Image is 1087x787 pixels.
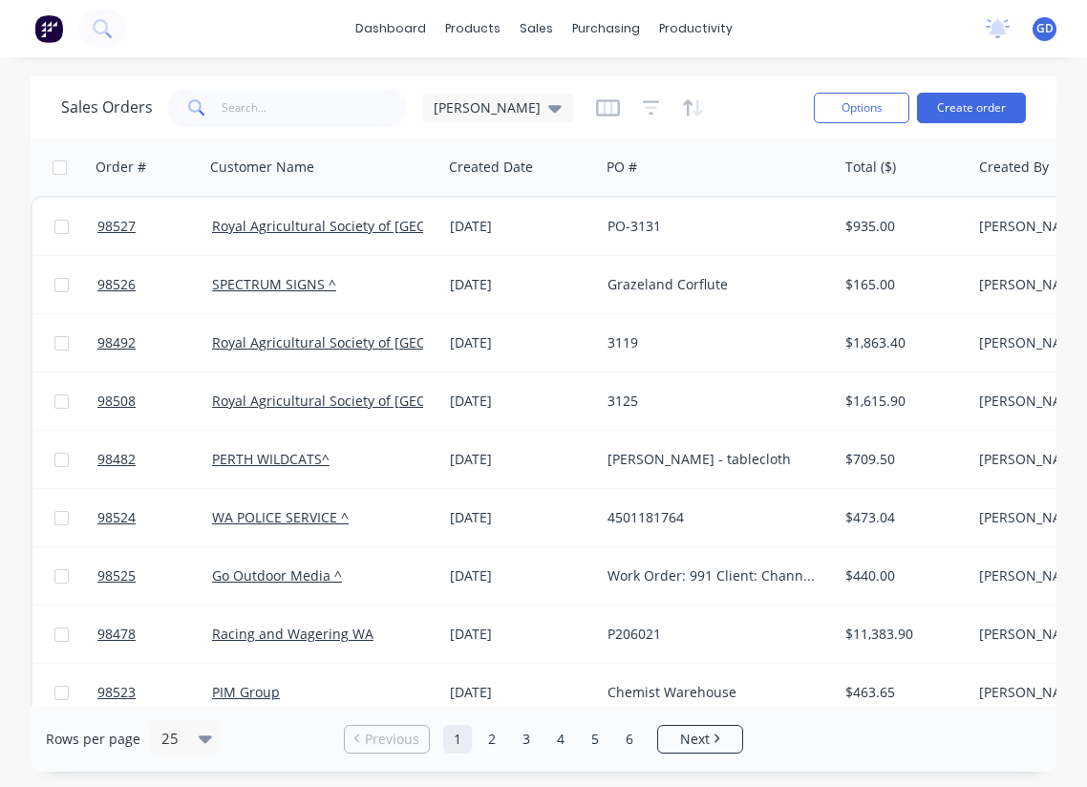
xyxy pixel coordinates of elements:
[212,566,342,585] a: Go Outdoor Media ^
[212,392,526,410] a: Royal Agricultural Society of [GEOGRAPHIC_DATA]
[607,275,820,294] div: Grazeland Corflute
[680,730,710,749] span: Next
[212,508,349,526] a: WA POLICE SERVICE ^
[365,730,419,749] span: Previous
[845,158,896,177] div: Total ($)
[607,158,637,177] div: PO #
[845,275,957,294] div: $165.00
[450,450,592,469] div: [DATE]
[97,392,136,411] span: 98508
[97,625,136,644] span: 98478
[97,256,212,313] a: 98526
[979,158,1049,177] div: Created By
[845,217,957,236] div: $935.00
[436,14,510,43] div: products
[814,93,909,123] button: Options
[210,158,314,177] div: Customer Name
[97,217,136,236] span: 98527
[97,683,136,702] span: 98523
[97,198,212,255] a: 98527
[478,725,506,754] a: Page 2
[450,333,592,352] div: [DATE]
[607,566,820,585] div: Work Order: 991 Client: Channel Nine News
[845,625,957,644] div: $11,383.90
[97,372,212,430] a: 98508
[97,431,212,488] a: 98482
[845,683,957,702] div: $463.65
[97,508,136,527] span: 98524
[650,14,742,43] div: productivity
[434,97,541,117] span: [PERSON_NAME]
[212,625,373,643] a: Racing and Wagering WA
[97,275,136,294] span: 98526
[917,93,1026,123] button: Create order
[97,547,212,605] a: 98525
[97,489,212,546] a: 98524
[222,89,408,127] input: Search...
[450,508,592,527] div: [DATE]
[512,725,541,754] a: Page 3
[615,725,644,754] a: Page 6
[450,217,592,236] div: [DATE]
[607,333,820,352] div: 3119
[450,566,592,585] div: [DATE]
[607,392,820,411] div: 3125
[581,725,609,754] a: Page 5
[845,566,957,585] div: $440.00
[607,508,820,527] div: 4501181764
[449,158,533,177] div: Created Date
[510,14,563,43] div: sales
[346,14,436,43] a: dashboard
[450,683,592,702] div: [DATE]
[97,333,136,352] span: 98492
[563,14,650,43] div: purchasing
[212,275,336,293] a: SPECTRUM SIGNS ^
[345,730,429,749] a: Previous page
[607,683,820,702] div: Chemist Warehouse
[61,98,153,117] h1: Sales Orders
[450,275,592,294] div: [DATE]
[607,217,820,236] div: PO-3131
[450,625,592,644] div: [DATE]
[46,730,140,749] span: Rows per page
[450,392,592,411] div: [DATE]
[658,730,742,749] a: Next page
[97,566,136,585] span: 98525
[1036,20,1054,37] span: GD
[97,450,136,469] span: 98482
[607,625,820,644] div: P206021
[845,392,957,411] div: $1,615.90
[212,683,280,701] a: PIM Group
[96,158,146,177] div: Order #
[336,725,751,754] ul: Pagination
[845,333,957,352] div: $1,863.40
[212,333,526,351] a: Royal Agricultural Society of [GEOGRAPHIC_DATA]
[97,314,212,372] a: 98492
[34,14,63,43] img: Factory
[845,508,957,527] div: $473.04
[97,606,212,663] a: 98478
[443,725,472,754] a: Page 1 is your current page
[212,217,526,235] a: Royal Agricultural Society of [GEOGRAPHIC_DATA]
[212,450,330,468] a: PERTH WILDCATS^
[845,450,957,469] div: $709.50
[607,450,820,469] div: [PERSON_NAME] - tablecloth
[97,664,212,721] a: 98523
[546,725,575,754] a: Page 4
